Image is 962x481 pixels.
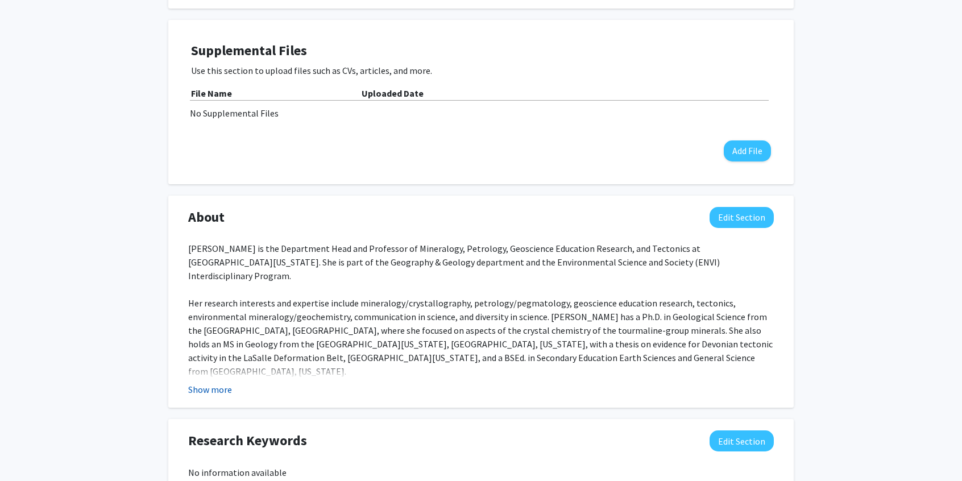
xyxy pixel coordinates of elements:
[188,207,225,227] span: About
[710,207,774,228] button: Edit About
[188,383,232,396] button: Show more
[188,466,774,479] div: No information available
[9,430,48,472] iframe: Chat
[710,430,774,451] button: Edit Research Keywords
[724,140,771,161] button: Add File
[191,88,232,99] b: File Name
[191,64,771,77] p: Use this section to upload files such as CVs, articles, and more.
[190,106,772,120] div: No Supplemental Files
[188,242,774,446] div: [PERSON_NAME] is the Department Head and Professor of Mineralogy, Petrology, Geoscience Education...
[191,43,771,59] h4: Supplemental Files
[188,430,307,451] span: Research Keywords
[362,88,424,99] b: Uploaded Date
